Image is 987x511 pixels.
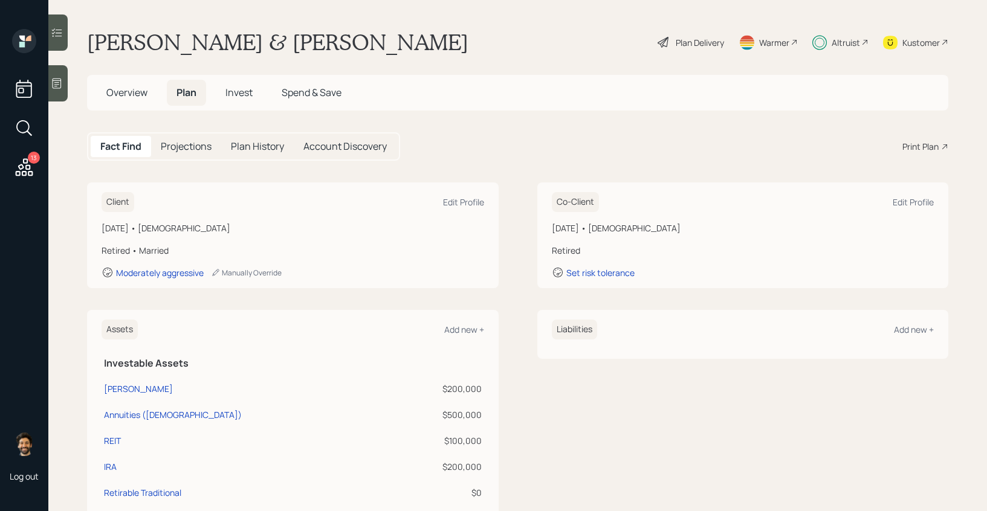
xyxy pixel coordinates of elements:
div: Kustomer [902,36,940,49]
h1: [PERSON_NAME] & [PERSON_NAME] [87,29,468,56]
h6: Assets [102,320,138,339]
div: Set risk tolerance [566,267,635,278]
span: Invest [225,86,253,99]
div: Warmer [759,36,789,49]
div: Retired • Married [102,244,484,257]
span: Plan [176,86,196,99]
div: Add new + [894,324,934,335]
div: 13 [28,152,40,164]
div: [DATE] • [DEMOGRAPHIC_DATA] [552,222,934,234]
div: $200,000 [396,460,481,473]
div: Plan Delivery [676,36,724,49]
h6: Client [102,192,134,212]
div: Print Plan [902,140,939,153]
div: REIT [104,434,121,447]
div: [DATE] • [DEMOGRAPHIC_DATA] [102,222,484,234]
div: $0 [396,486,481,499]
h5: Projections [161,141,212,152]
span: Spend & Save [282,86,341,99]
h5: Fact Find [100,141,141,152]
div: Edit Profile [443,196,484,208]
div: Add new + [444,324,484,335]
div: $200,000 [396,382,481,395]
div: Retirable Traditional [104,486,181,499]
div: [PERSON_NAME] [104,382,173,395]
div: $500,000 [396,408,481,421]
img: eric-schwartz-headshot.png [12,432,36,456]
div: Edit Profile [893,196,934,208]
div: Annuities ([DEMOGRAPHIC_DATA]) [104,408,242,421]
div: Retired [552,244,934,257]
h6: Co-Client [552,192,599,212]
span: Overview [106,86,147,99]
div: $100,000 [396,434,481,447]
div: IRA [104,460,117,473]
h5: Investable Assets [104,358,482,369]
div: Log out [10,471,39,482]
h5: Account Discovery [303,141,387,152]
h5: Plan History [231,141,284,152]
div: Manually Override [211,268,282,278]
h6: Liabilities [552,320,597,339]
div: Altruist [832,36,860,49]
div: Moderately aggressive [116,267,204,278]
